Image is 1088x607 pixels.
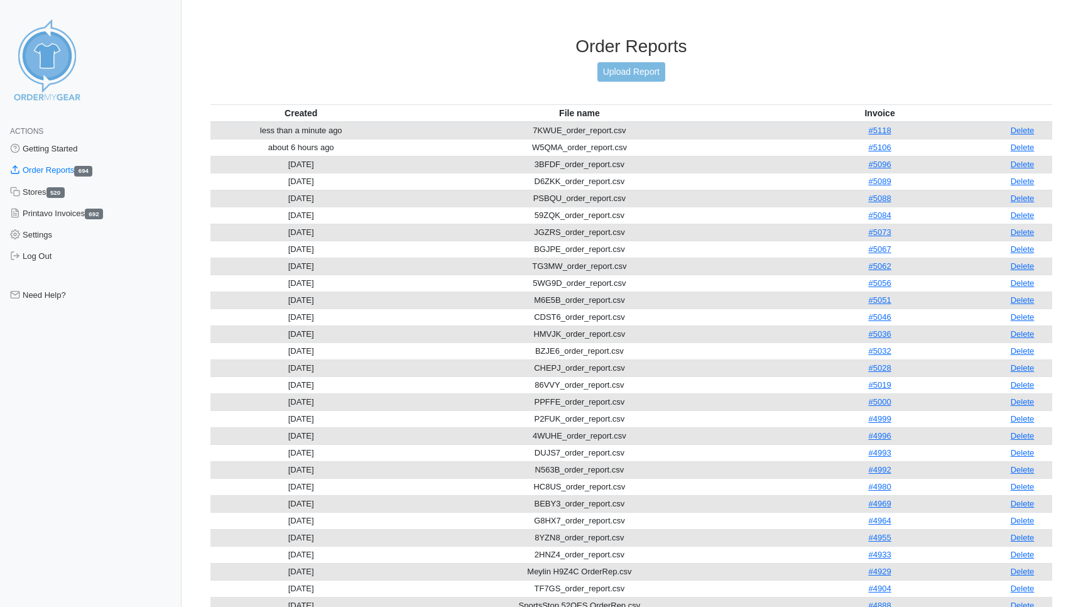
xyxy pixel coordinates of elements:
a: #5000 [868,397,891,407]
a: #5036 [868,329,891,339]
td: 7KWUE_order_report.csv [392,122,767,139]
a: #4980 [868,482,891,491]
td: [DATE] [210,292,392,309]
td: PPFFE_order_report.csv [392,393,767,410]
td: [DATE] [210,478,392,495]
td: CDST6_order_report.csv [392,309,767,325]
td: PSBQU_order_report.csv [392,190,767,207]
a: Delete [1011,397,1035,407]
a: Delete [1011,329,1035,339]
a: #5051 [868,295,891,305]
td: [DATE] [210,342,392,359]
td: TG3MW_order_report.csv [392,258,767,275]
td: HMVJK_order_report.csv [392,325,767,342]
span: Actions [10,127,43,136]
td: M6E5B_order_report.csv [392,292,767,309]
a: #4929 [868,567,891,576]
th: Created [210,104,392,122]
td: [DATE] [210,359,392,376]
a: Delete [1011,584,1035,593]
a: Delete [1011,363,1035,373]
td: [DATE] [210,224,392,241]
td: 3BFDF_order_report.csv [392,156,767,173]
a: #5032 [868,346,891,356]
a: #5028 [868,363,891,373]
a: Delete [1011,516,1035,525]
td: G8HX7_order_report.csv [392,512,767,529]
a: Delete [1011,312,1035,322]
td: [DATE] [210,309,392,325]
td: [DATE] [210,512,392,529]
a: #5088 [868,194,891,203]
span: 520 [46,187,65,198]
a: Delete [1011,227,1035,237]
a: #4996 [868,431,891,440]
a: #5046 [868,312,891,322]
td: about 6 hours ago [210,139,392,156]
a: #4969 [868,499,891,508]
a: Delete [1011,482,1035,491]
td: [DATE] [210,461,392,478]
td: TF7GS_order_report.csv [392,580,767,597]
td: CHEPJ_order_report.csv [392,359,767,376]
a: Delete [1011,567,1035,576]
td: 86VVY_order_report.csv [392,376,767,393]
a: #5084 [868,211,891,220]
a: #5073 [868,227,891,237]
a: Delete [1011,550,1035,559]
a: Delete [1011,261,1035,271]
td: BGJPE_order_report.csv [392,241,767,258]
a: #4904 [868,584,891,593]
td: 8YZN8_order_report.csv [392,529,767,546]
td: JGZRS_order_report.csv [392,224,767,241]
td: [DATE] [210,529,392,546]
th: Invoice [767,104,993,122]
td: DUJS7_order_report.csv [392,444,767,461]
a: Delete [1011,380,1035,390]
td: [DATE] [210,410,392,427]
td: [DATE] [210,580,392,597]
a: Delete [1011,414,1035,424]
td: 2HNZ4_order_report.csv [392,546,767,563]
td: [DATE] [210,427,392,444]
td: [DATE] [210,275,392,292]
a: Delete [1011,346,1035,356]
a: #5089 [868,177,891,186]
td: 59ZQK_order_report.csv [392,207,767,224]
a: Delete [1011,465,1035,474]
td: [DATE] [210,495,392,512]
td: HC8US_order_report.csv [392,478,767,495]
td: [DATE] [210,241,392,258]
span: 694 [74,166,92,177]
td: Meylin H9Z4C OrderRep.csv [392,563,767,580]
td: [DATE] [210,173,392,190]
a: #5106 [868,143,891,152]
a: Upload Report [597,62,665,82]
td: P2FUK_order_report.csv [392,410,767,427]
a: #4993 [868,448,891,457]
td: 4WUHE_order_report.csv [392,427,767,444]
td: 5WG9D_order_report.csv [392,275,767,292]
a: Delete [1011,143,1035,152]
a: Delete [1011,126,1035,135]
th: File name [392,104,767,122]
a: Delete [1011,160,1035,169]
td: [DATE] [210,207,392,224]
td: [DATE] [210,546,392,563]
td: [DATE] [210,190,392,207]
a: Delete [1011,278,1035,288]
td: [DATE] [210,563,392,580]
td: [DATE] [210,325,392,342]
a: #4964 [868,516,891,525]
td: [DATE] [210,444,392,461]
a: Delete [1011,244,1035,254]
a: #5118 [868,126,891,135]
a: Delete [1011,448,1035,457]
a: #5062 [868,261,891,271]
a: #4992 [868,465,891,474]
td: [DATE] [210,393,392,410]
a: Delete [1011,431,1035,440]
td: less than a minute ago [210,122,392,139]
a: Delete [1011,499,1035,508]
td: BZJE6_order_report.csv [392,342,767,359]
